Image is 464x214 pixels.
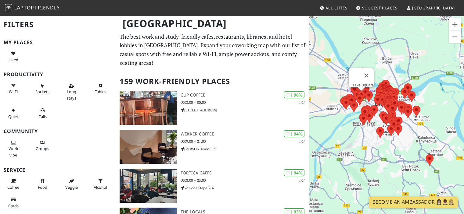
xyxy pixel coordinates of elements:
[326,5,347,11] span: All Cities
[36,146,49,151] span: Group tables
[35,4,59,11] span: Friendly
[91,81,110,97] button: Tables
[4,138,23,160] button: Work vibe
[181,100,310,105] p: 08:00 – 00:00
[35,89,49,94] span: Power sockets
[118,15,308,32] h1: [GEOGRAPHIC_DATA]
[9,57,18,62] span: Liked
[354,2,400,13] a: Suggest Places
[9,146,18,157] span: People working
[4,81,23,97] button: Wi-Fi
[62,81,81,103] button: Long stays
[299,177,304,183] p: 1
[4,72,112,77] h3: Productivity
[116,130,309,164] a: Wekker Coffee | 94% 1 Wekker Coffee 09:00 – 21:00 [PERSON_NAME] 3
[9,89,18,94] span: Stable Wi-Fi
[4,128,112,134] h3: Community
[5,3,60,13] a: LaptopFriendly LaptopFriendly
[33,138,52,154] button: Groups
[8,203,19,209] span: Credit cards
[7,184,19,190] span: Coffee
[33,176,52,192] button: Food
[94,184,107,190] span: Alcohol
[284,130,304,137] div: | 94%
[181,177,310,183] p: 08:00 – 23:00
[181,170,310,176] h3: Fortica caffe
[369,196,458,208] a: Become an Ambassador 🤵🏻‍♀️🤵🏾‍♂️🤵🏼‍♀️
[120,130,177,164] img: Wekker Coffee
[4,176,23,192] button: Coffee
[33,105,52,121] button: Calls
[116,169,309,203] a: Fortica caffe | 94% 1 Fortica caffe 08:00 – 23:00 Vojvode Stepe 314
[116,91,309,125] a: Cup Coffee | 96% 1 Cup Coffee 08:00 – 00:00 [STREET_ADDRESS]
[4,48,23,65] button: Liked
[181,93,310,98] h3: Cup Coffee
[95,89,106,94] span: Work-friendly tables
[5,4,12,11] img: LaptopFriendly
[317,2,350,13] a: All Cities
[67,89,76,100] span: Long stays
[120,169,177,203] img: Fortica caffe
[181,139,310,144] p: 09:00 – 21:00
[120,72,306,91] h2: 159 Work-Friendly Places
[299,139,304,144] p: 1
[4,167,112,173] h3: Service
[38,184,47,190] span: Food
[8,114,18,119] span: Quiet
[299,100,304,105] p: 1
[181,146,310,152] p: [PERSON_NAME] 3
[181,107,310,113] p: [STREET_ADDRESS]
[362,5,397,11] span: Suggest Places
[284,169,304,176] div: | 94%
[352,83,374,87] a: Take Square
[65,184,78,190] span: Veggie
[4,15,112,34] h2: Filters
[4,195,23,211] button: Cards
[412,5,455,11] span: [GEOGRAPHIC_DATA]
[404,2,457,13] a: [GEOGRAPHIC_DATA]
[181,132,310,137] h3: Wekker Coffee
[449,18,461,30] button: Zoom in
[359,68,374,83] button: Close
[284,91,304,98] div: | 96%
[91,176,110,192] button: Alcohol
[38,114,47,119] span: Video/audio calls
[33,81,52,97] button: Sockets
[4,40,112,45] h3: My Places
[120,32,306,67] p: The best work and study-friendly cafes, restaurants, libraries, and hotel lobbies in [GEOGRAPHIC_...
[449,31,461,43] button: Zoom out
[62,176,81,192] button: Veggie
[120,91,177,125] img: Cup Coffee
[181,185,310,191] p: Vojvode Stepe 314
[14,4,34,11] span: Laptop
[4,105,23,121] button: Quiet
